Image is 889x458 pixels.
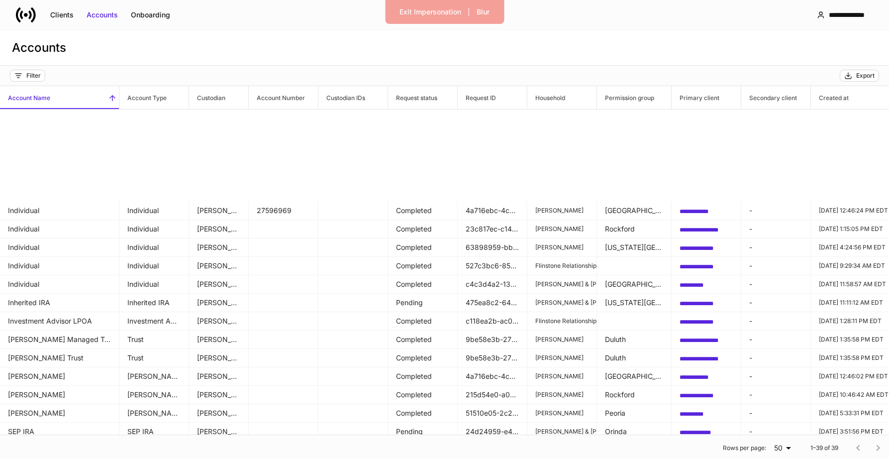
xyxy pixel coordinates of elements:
td: 0c1ba9a4-e96b-4bb4-99b3-d133950c1788 [672,312,741,331]
td: Duluth [597,331,672,349]
td: c4c3d4a2-13e7-4008-8210-59bebeccf6ad [458,275,527,294]
td: Trust [119,331,189,349]
h6: Custodian IDs [318,93,365,103]
td: 9be58e3b-2758-49bc-82fb-2979d38c43df [458,331,527,349]
td: c7389812-c8ed-46d5-9554-fa8c31823800 [672,220,741,238]
div: 50 [770,443,794,453]
td: Schwab [189,238,249,257]
td: Schwab [189,275,249,294]
td: 9be58e3b-2758-49bc-82fb-2979d38c43df [458,349,527,367]
p: [PERSON_NAME] & [PERSON_NAME] [535,280,589,288]
td: Duluth [597,349,672,367]
td: 97350edb-685e-4d20-b6a1-56dd35909ec2 [672,404,741,423]
td: Rockford [597,220,672,238]
p: [PERSON_NAME] & [PERSON_NAME] [535,299,589,307]
p: [PERSON_NAME] [535,354,589,362]
p: [PERSON_NAME] & [PERSON_NAME] [535,428,589,436]
td: 475ea8c2-64fd-4151-b78d-063e4e25c0c9 [458,294,527,312]
p: 1–39 of 39 [810,444,838,452]
td: 27596969 [249,202,318,220]
p: [PERSON_NAME] [535,391,589,399]
p: - [749,427,802,437]
td: 72445db3-5ce1-4209-aa78-778bacca4747 [672,275,741,294]
p: Flinstone Relationship [535,317,589,325]
td: 4a716ebc-4c6d-4dff-9183-a01151457f6a [458,202,527,220]
span: Request ID [458,86,527,109]
td: Rochester [597,275,672,294]
p: - [749,316,802,326]
p: - [749,335,802,344]
h6: Account Type [119,93,167,103]
td: Madison [597,367,672,386]
button: Blur [470,4,496,20]
td: Orinda [597,423,672,441]
span: Secondary client [741,86,810,109]
td: 63898959-bb3b-4974-bcbc-36e68dcdcc79 [458,238,527,257]
td: Schwab [189,423,249,441]
td: Completed [388,312,458,331]
button: Export [840,70,879,82]
div: Exit Impersonation [399,7,461,17]
p: [PERSON_NAME] [535,207,589,215]
h3: Accounts [12,40,66,56]
span: Account Number [249,86,318,109]
p: Flinstone Relationship [535,262,589,270]
td: Completed [388,349,458,367]
h6: Permission group [597,93,654,103]
td: Schwab [189,257,249,275]
div: Filter [26,72,41,80]
td: Virginia Beach [597,294,672,312]
td: Schwab [189,386,249,404]
td: Schwab [189,349,249,367]
td: Schwab [189,404,249,423]
h6: Account Number [249,93,305,103]
p: - [749,224,802,234]
td: Completed [388,202,458,220]
button: Clients [44,7,80,23]
td: Madison [597,202,672,220]
td: Roth IRA [119,404,189,423]
p: [PERSON_NAME] [535,336,589,343]
div: Clients [50,10,74,20]
p: - [749,371,802,381]
p: [PERSON_NAME] [535,409,589,417]
td: Schwab [189,220,249,238]
td: Inherited IRA [119,294,189,312]
td: 23c817ec-c145-48f6-a420-bb7dbd50218d [458,220,527,238]
h6: Request ID [458,93,496,103]
h6: Household [527,93,565,103]
p: - [749,242,802,252]
td: 51510e05-2c2d-49ba-8281-e40c5ac44bba [458,404,527,423]
div: Accounts [87,10,118,20]
td: Completed [388,331,458,349]
td: Individual [119,202,189,220]
td: f4a4adb9-4b60-4b69-842c-efa8c2e329cc [672,238,741,257]
div: Export [856,72,875,80]
td: 215d54e0-a0d1-410d-8b0a-b39a7481180b [458,386,527,404]
td: Pending [388,294,458,312]
span: Account Type [119,86,189,109]
td: Completed [388,238,458,257]
button: Onboarding [124,7,177,23]
div: Blur [477,7,490,17]
td: Completed [388,220,458,238]
td: Pending [388,423,458,441]
td: 527c3bc6-8559-44e2-833d-5db1ec89eb0a [458,257,527,275]
button: Filter [10,70,45,82]
p: [PERSON_NAME] [535,225,589,233]
td: Individual [119,275,189,294]
td: 7565cee1-97a3-4528-b4db-6c306a4524c3 [672,331,741,349]
td: 24d24959-e495-4a18-a4e8-0f38f327b52a [458,423,527,441]
span: Primary client [672,86,741,109]
td: Schwab supplemental forms [189,312,249,331]
td: c16cff32-a6b0-4272-ac41-1dcc7b560b74 [672,367,741,386]
td: 4a716ebc-4c6d-4dff-9183-a01151457f6a [458,367,527,386]
p: - [749,298,802,308]
td: Schwab [189,331,249,349]
td: Schwab [189,367,249,386]
p: - [749,279,802,289]
span: Custodian IDs [318,86,388,109]
td: c118ea2b-ac0f-4c81-91eb-e6a203baff45 [458,312,527,331]
span: Permission group [597,86,671,109]
td: Trust [119,349,189,367]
